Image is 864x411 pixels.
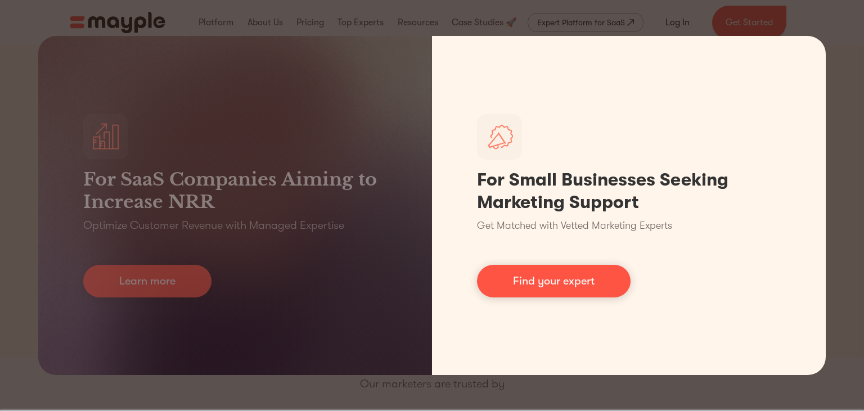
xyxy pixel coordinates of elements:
p: Get Matched with Vetted Marketing Experts [477,218,672,233]
a: Learn more [83,265,211,297]
h3: For SaaS Companies Aiming to Increase NRR [83,168,387,213]
a: Find your expert [477,265,631,297]
p: Optimize Customer Revenue with Managed Expertise [83,218,344,233]
h1: For Small Businesses Seeking Marketing Support [477,169,781,214]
